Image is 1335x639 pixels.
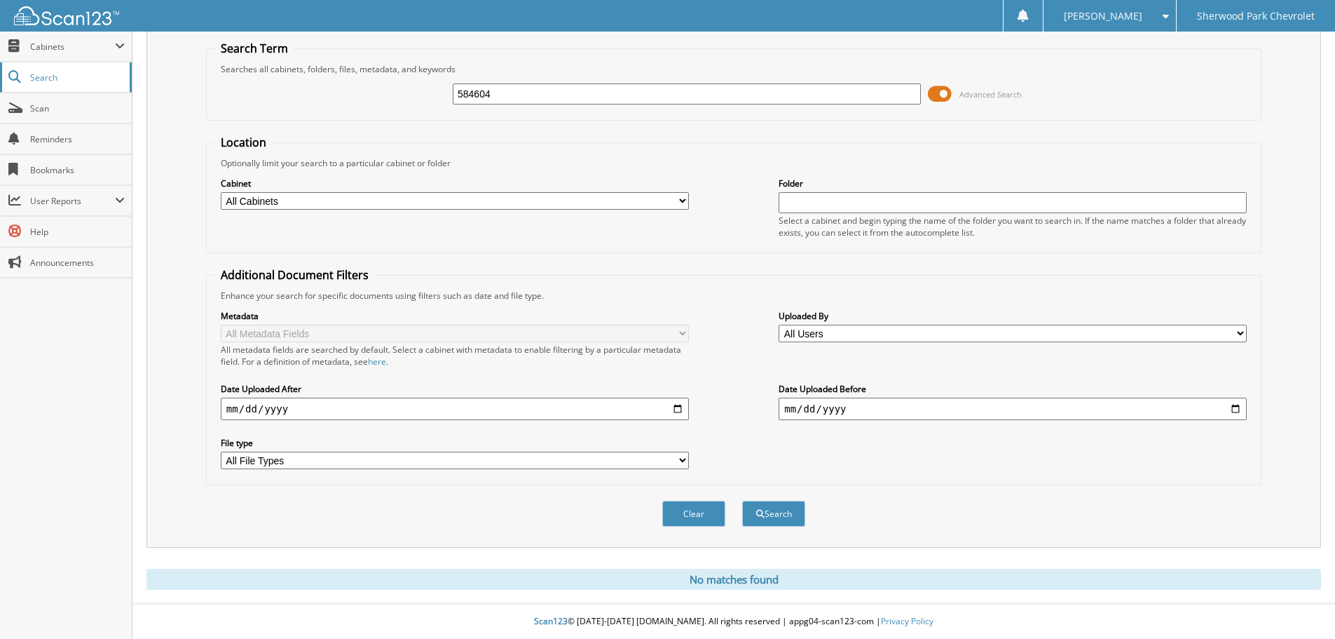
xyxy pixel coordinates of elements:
div: © [DATE]-[DATE] [DOMAIN_NAME]. All rights reserved | appg04-scan123-com | [132,605,1335,639]
span: Scan [30,102,125,114]
label: File type [221,437,689,449]
div: Optionally limit your search to a particular cabinet or folder [214,157,1254,169]
div: No matches found [146,569,1321,590]
span: Advanced Search [959,89,1022,100]
div: Searches all cabinets, folders, files, metadata, and keywords [214,63,1254,75]
button: Clear [662,501,725,527]
a: Privacy Policy [881,615,933,627]
label: Folder [779,177,1247,189]
label: Metadata [221,310,689,322]
legend: Search Term [214,41,295,56]
span: Reminders [30,133,125,145]
span: Sherwood Park Chevrolet [1197,12,1315,20]
legend: Location [214,135,273,150]
span: Bookmarks [30,164,125,176]
span: Cabinets [30,41,115,53]
button: Search [742,501,805,527]
label: Uploaded By [779,310,1247,322]
img: scan123-logo-white.svg [14,6,119,25]
input: start [221,398,689,420]
span: Scan123 [534,615,568,627]
iframe: Chat Widget [1265,572,1335,639]
span: Help [30,226,125,238]
legend: Additional Document Filters [214,267,376,283]
label: Cabinet [221,177,689,189]
div: Enhance your search for specific documents using filters such as date and file type. [214,290,1254,302]
a: here [368,356,386,368]
span: User Reports [30,195,115,207]
span: Search [30,72,123,83]
div: All metadata fields are searched by default. Select a cabinet with metadata to enable filtering b... [221,344,689,368]
div: Select a cabinet and begin typing the name of the folder you want to search in. If the name match... [779,215,1247,238]
span: [PERSON_NAME] [1064,12,1142,20]
label: Date Uploaded After [221,383,689,395]
label: Date Uploaded Before [779,383,1247,395]
span: Announcements [30,257,125,269]
input: end [779,398,1247,420]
